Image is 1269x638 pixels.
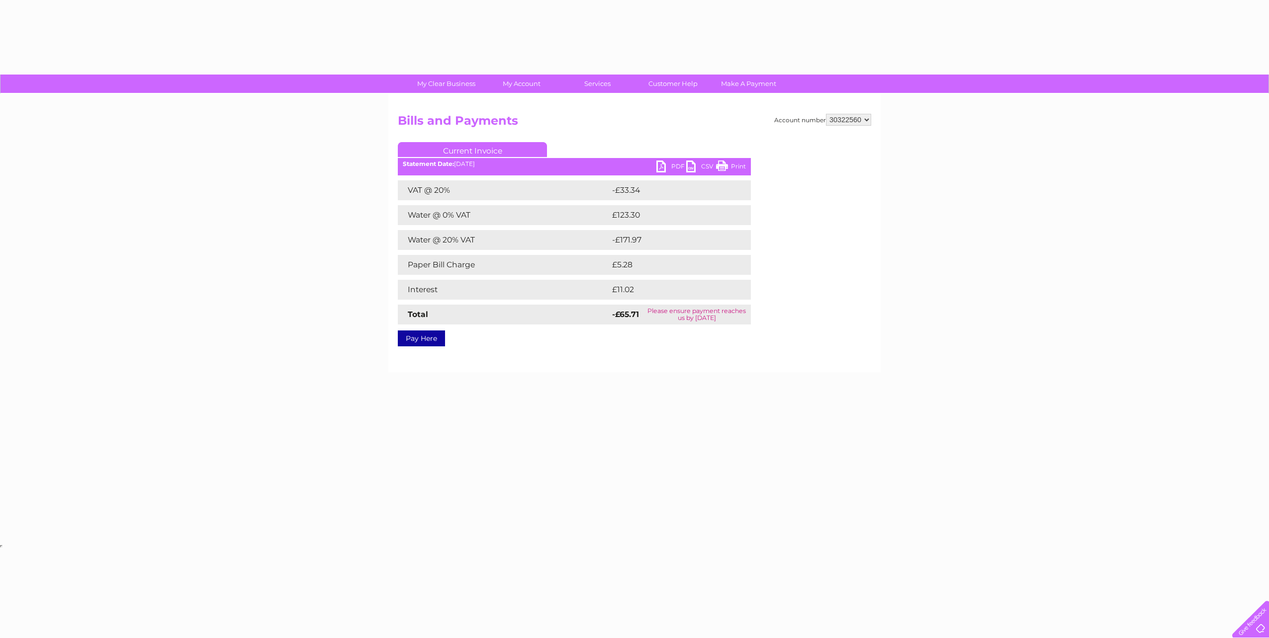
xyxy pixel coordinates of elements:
[556,75,638,93] a: Services
[408,310,428,319] strong: Total
[708,75,790,93] a: Make A Payment
[656,160,686,175] a: PDF
[610,205,732,225] td: £123.30
[398,230,610,250] td: Water @ 20% VAT
[774,114,871,126] div: Account number
[481,75,563,93] a: My Account
[610,280,729,300] td: £11.02
[716,160,746,175] a: Print
[686,160,716,175] a: CSV
[398,255,610,275] td: Paper Bill Charge
[612,310,639,319] strong: -£65.71
[398,142,547,157] a: Current Invoice
[403,160,454,167] b: Statement Date:
[610,180,732,200] td: -£33.34
[398,114,871,133] h2: Bills and Payments
[610,230,733,250] td: -£171.97
[398,205,610,225] td: Water @ 0% VAT
[398,280,610,300] td: Interest
[398,180,610,200] td: VAT @ 20%
[610,255,727,275] td: £5.28
[405,75,487,93] a: My Clear Business
[398,330,445,346] a: Pay Here
[398,160,751,167] div: [DATE]
[643,305,751,324] td: Please ensure payment reaches us by [DATE]
[632,75,714,93] a: Customer Help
